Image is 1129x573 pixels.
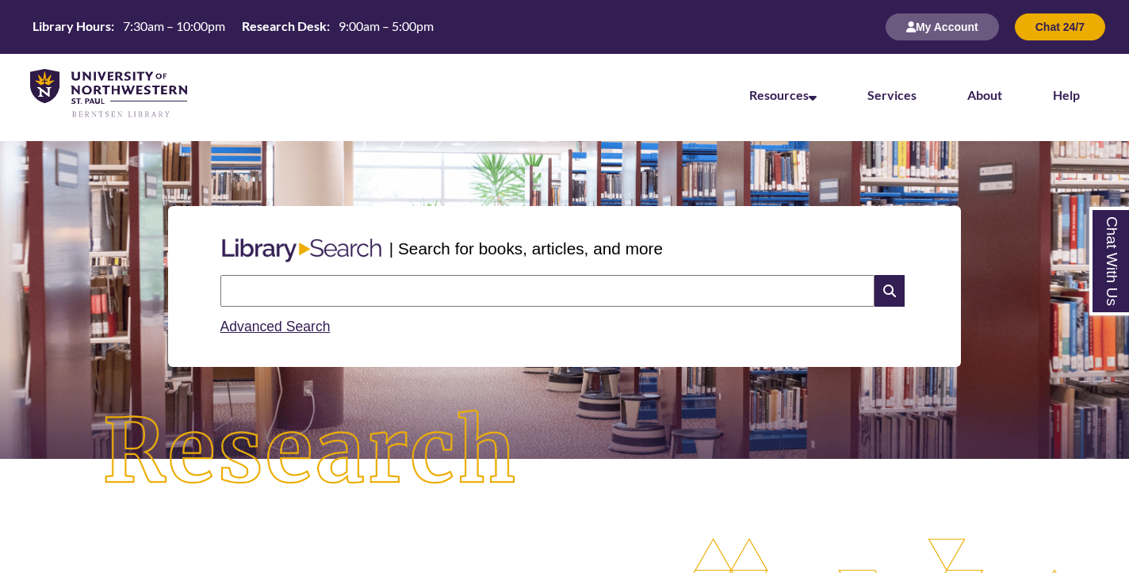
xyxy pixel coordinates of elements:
[56,364,564,541] img: Research
[1015,20,1105,33] a: Chat 24/7
[1015,13,1105,40] button: Chat 24/7
[1053,87,1080,102] a: Help
[123,18,225,33] span: 7:30am – 10:00pm
[26,17,117,35] th: Library Hours:
[339,18,434,33] span: 9:00am – 5:00pm
[30,69,187,119] img: UNWSP Library Logo
[967,87,1002,102] a: About
[874,275,905,307] i: Search
[214,232,389,269] img: Libary Search
[749,87,817,102] a: Resources
[867,87,917,102] a: Services
[886,20,999,33] a: My Account
[886,13,999,40] button: My Account
[26,17,440,35] table: Hours Today
[220,319,331,334] a: Advanced Search
[389,236,663,261] p: | Search for books, articles, and more
[235,17,332,35] th: Research Desk:
[26,17,440,36] a: Hours Today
